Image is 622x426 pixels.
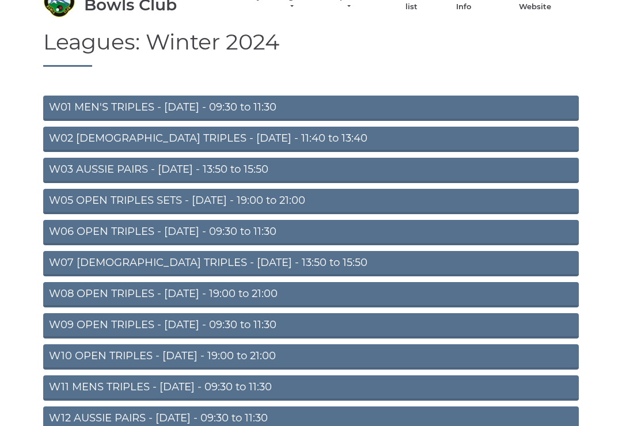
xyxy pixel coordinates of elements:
[43,31,579,68] h1: Leagues: Winter 2024
[43,96,579,121] a: W01 MEN'S TRIPLES - [DATE] - 09:30 to 11:30
[43,220,579,246] a: W06 OPEN TRIPLES - [DATE] - 09:30 to 11:30
[43,158,579,184] a: W03 AUSSIE PAIRS - [DATE] - 13:50 to 15:50
[43,283,579,308] a: W08 OPEN TRIPLES - [DATE] - 19:00 to 21:00
[43,314,579,339] a: W09 OPEN TRIPLES - [DATE] - 09:30 to 11:30
[43,345,579,370] a: W10 OPEN TRIPLES - [DATE] - 19:00 to 21:00
[43,189,579,215] a: W05 OPEN TRIPLES SETS - [DATE] - 19:00 to 21:00
[43,252,579,277] a: W07 [DEMOGRAPHIC_DATA] TRIPLES - [DATE] - 13:50 to 15:50
[43,127,579,153] a: W02 [DEMOGRAPHIC_DATA] TRIPLES - [DATE] - 11:40 to 13:40
[43,376,579,401] a: W11 MENS TRIPLES - [DATE] - 09:30 to 11:30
